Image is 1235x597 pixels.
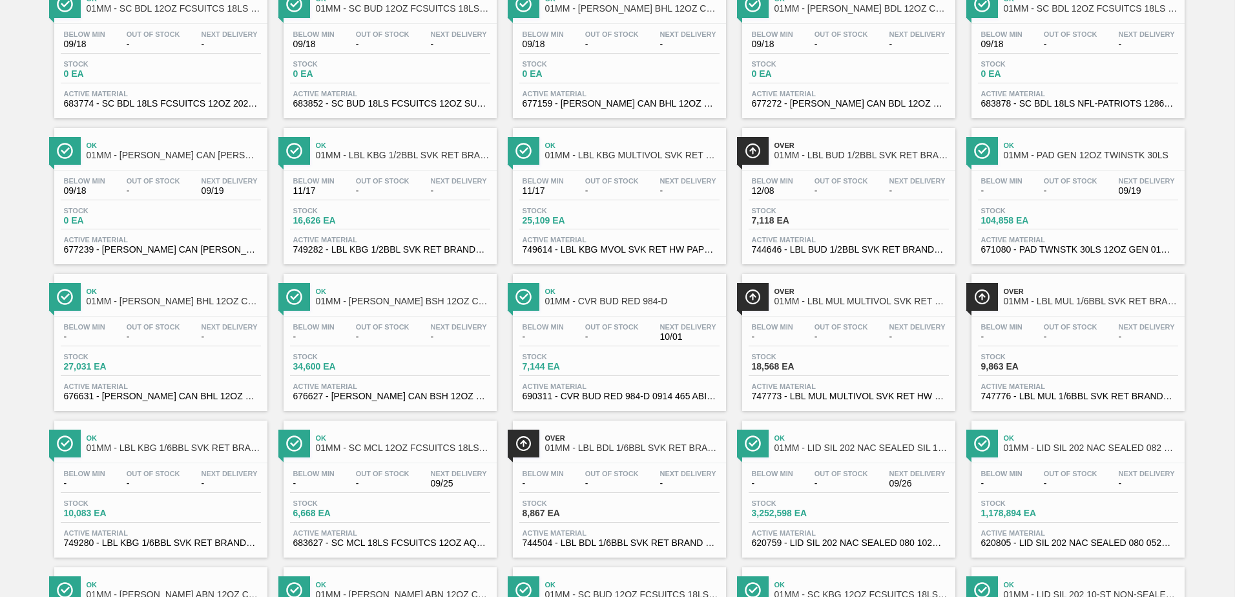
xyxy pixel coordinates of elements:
span: Stock [523,499,613,507]
span: Below Min [752,177,793,185]
span: Ok [316,581,490,589]
span: 690311 - CVR BUD RED 984-D 0914 465 ABIDRM 286 09 [523,392,716,401]
span: - [293,332,335,342]
span: 0 EA [981,69,1072,79]
span: Stock [523,207,613,215]
span: 01MM - CARR CAN BUD 12OZ HOLIDAY TWNSTK 30/12 [87,151,261,160]
span: Stock [293,60,384,68]
span: Ok [87,288,261,295]
span: Out Of Stock [585,323,639,331]
span: Active Material [293,382,487,390]
span: Ok [774,581,949,589]
span: 01MM - LBL BUD 1/2BBL SVK RET BRAND PAPER #4 5.0% [774,151,949,160]
span: - [127,39,180,49]
span: Ok [87,434,261,442]
span: Over [774,288,949,295]
span: 677272 - CARR CAN BDL 12OZ NFL SHIELD TWNSTK 30/1 [752,99,946,109]
span: Next Delivery [1119,177,1175,185]
span: 12/08 [752,186,793,196]
a: ÍconeOk01MM - PAD GEN 12OZ TWINSTK 30LSBelow Min-Out Of Stock-Next Delivery09/19Stock104,858 EAAc... [962,118,1191,265]
span: 01MM - SC BUD 12OZ FCSUITCS 18LS CAN PK FOH [316,4,490,14]
span: - [431,332,487,342]
span: 01MM - CARR BHL 12OZ CAN 12/12 CAN PK FARMING PROMO [545,4,720,14]
span: 01MM - CARR BDL 12OZ CAN TWNSTK 30/12 CAN NFL-GENERIC SHIELD [774,4,949,14]
span: - [431,39,487,49]
span: - [660,479,716,488]
span: Active Material [981,236,1175,244]
span: 01MM - SC MCL 12OZ FCSUITCS 18LS AQUEOUS COATING [316,443,490,453]
span: - [1044,332,1097,342]
span: Stock [981,353,1072,361]
span: - [815,186,868,196]
span: 749280 - LBL KBG 1/6BBL SVK RET BRAND PPS 0123 #4 [64,538,258,548]
img: Ícone [57,289,73,305]
span: 104,858 EA [981,216,1072,225]
span: Out Of Stock [1044,30,1097,38]
span: - [752,332,793,342]
span: Below Min [752,30,793,38]
span: Out Of Stock [1044,470,1097,477]
span: Out Of Stock [585,30,639,38]
span: 1,178,894 EA [981,508,1072,518]
span: Out Of Stock [356,30,410,38]
span: 683774 - SC BDL 18LS FCSUITCS 12OZ 2025 SUMMER PR [64,99,258,109]
span: - [815,479,868,488]
span: Below Min [64,177,105,185]
span: - [202,479,258,488]
span: Next Delivery [431,470,487,477]
span: 01MM - SC BDL 12OZ FCSUITCS 18LS NFL PATRIOTS [1004,4,1178,14]
span: Active Material [981,382,1175,390]
span: 3,252,598 EA [752,508,842,518]
span: 34,600 EA [293,362,384,372]
span: - [64,332,105,342]
span: Active Material [64,236,258,244]
span: Out Of Stock [815,470,868,477]
span: - [1044,186,1097,196]
span: - [293,479,335,488]
span: Below Min [64,323,105,331]
span: 7,144 EA [523,362,613,372]
span: Below Min [981,177,1022,185]
span: Out Of Stock [127,470,180,477]
span: Next Delivery [660,177,716,185]
span: - [660,186,716,196]
a: ÍconeOver01MM - LBL MUL MULTIVOL SVK RET HW PPS #3 5.0%Below Min-Out Of Stock-Next Delivery-Stock... [732,264,962,411]
span: - [1044,479,1097,488]
a: ÍconeOk01MM - [PERSON_NAME] CAN [PERSON_NAME] 12OZ HOLIDAY TWNSTK 30/12Below Min09/18Out Of Stock... [45,118,274,265]
span: Out Of Stock [127,30,180,38]
span: Active Material [752,529,946,537]
span: - [127,479,180,488]
a: ÍconeOk01MM - LID SIL 202 NAC SEALED SIL 1021Below Min-Out Of Stock-Next Delivery09/26Stock3,252,... [732,411,962,558]
a: ÍconeOk01MM - [PERSON_NAME] BSH 12OZ CAN CAN PK 12/12 CANBelow Min-Out Of Stock-Next Delivery-Sto... [274,264,503,411]
span: Next Delivery [889,177,946,185]
span: 0 EA [293,69,384,79]
span: Out Of Stock [127,177,180,185]
span: 01MM - LBL KBG 1/2BBL SVK RET BRAND PPS #4 [316,151,490,160]
span: 01MM - SC BDL 12OZ FCSUITCS 18LS SUMMER PROMO CAN PK [87,4,261,14]
span: Below Min [752,470,793,477]
span: - [752,479,793,488]
img: Ícone [57,435,73,452]
span: - [1119,39,1175,49]
span: 747773 - LBL MUL MULTIVOL SVK RET HW 5.0% PPS 022 [752,392,946,401]
span: Below Min [293,470,335,477]
span: 676631 - CARR CAN BHL 12OZ CAN PK 12/12 CAN 0123 [64,392,258,401]
span: Next Delivery [202,470,258,477]
span: 677239 - CARR CAN BUD 12OZ HOLIDAY TWNSTK 30/12 C [64,245,258,255]
img: Ícone [286,143,302,159]
span: Stock [293,207,384,215]
span: Active Material [293,529,487,537]
span: Active Material [523,90,716,98]
span: - [815,39,868,49]
span: 677159 - CARR CAN BHL 12OZ FARMING CAN PK 12/12 C [523,99,716,109]
span: 683878 - SC BDL 18LS NFL-PATRIOTS 1286 FCSUITCS 1 [981,99,1175,109]
a: ÍconeOk01MM - SC MCL 12OZ FCSUITCS 18LS AQUEOUS COATINGBelow Min-Out Of Stock-Next Delivery09/25S... [274,411,503,558]
img: Ícone [57,143,73,159]
img: Ícone [745,143,761,159]
span: 09/25 [431,479,487,488]
span: 01MM - LBL MUL MULTIVOL SVK RET HW PPS #3 5.0% [774,297,949,306]
span: Out Of Stock [1044,177,1097,185]
span: - [431,186,487,196]
span: Ok [1004,434,1178,442]
span: Next Delivery [1119,30,1175,38]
